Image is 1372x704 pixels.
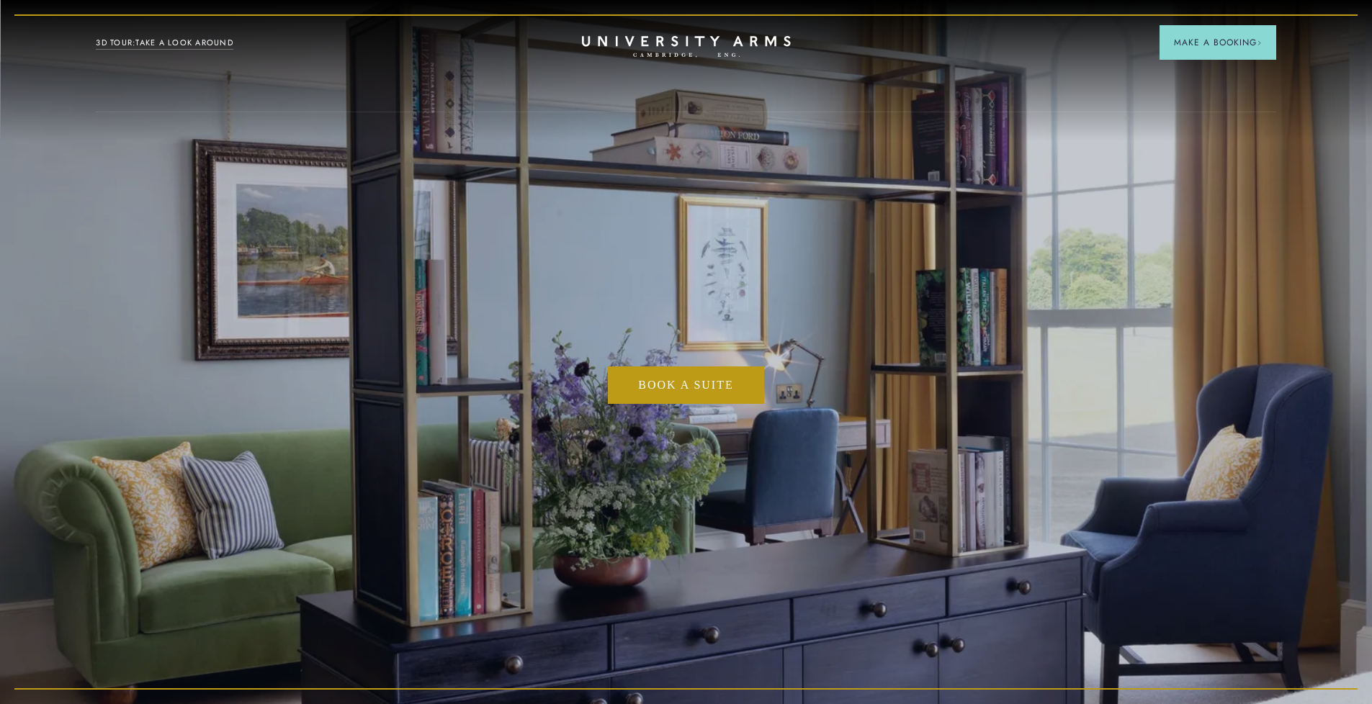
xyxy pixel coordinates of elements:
button: Make a BookingArrow icon [1160,25,1276,60]
a: Book a Suite [608,366,763,404]
img: Arrow icon [1257,40,1262,45]
a: 3D TOUR:TAKE A LOOK AROUND [96,37,233,50]
span: Make a Booking [1174,36,1262,49]
a: Home [582,36,791,58]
